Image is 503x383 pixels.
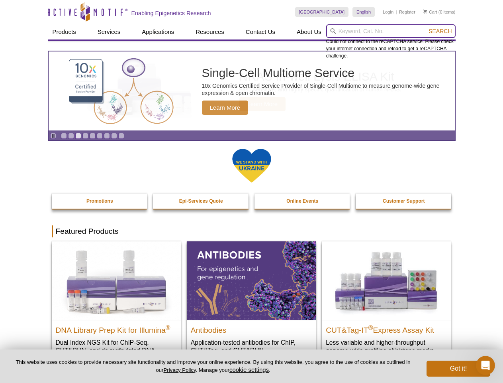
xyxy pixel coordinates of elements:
[423,10,427,14] img: Your Cart
[75,133,81,139] a: Go to slide 3
[118,133,124,139] a: Go to slide 9
[52,193,148,209] a: Promotions
[48,24,81,39] a: Products
[52,225,452,237] h2: Featured Products
[179,198,223,204] strong: Epi-Services Quote
[49,51,455,130] article: Single-Cell Multiome Service
[326,338,447,355] p: Less variable and higher-throughput genome-wide profiling of histone marks​.
[111,133,117,139] a: Go to slide 8
[202,82,451,97] p: 10x Genomics Certified Service Provider of Single-Cell Multiome to measure genome-wide gene expre...
[68,133,74,139] a: Go to slide 2
[326,24,456,59] div: Could not connect to the reCAPTCHA service. Please check your internet connection and reload to g...
[383,9,393,15] a: Login
[229,366,269,373] button: cookie settings
[49,51,455,130] a: Single-Cell Multiome Service Single-Cell Multiome Service 10x Genomics Certified Service Provider...
[476,356,495,375] iframe: Intercom live chat
[104,133,110,139] a: Go to slide 7
[131,10,211,17] h2: Enabling Epigenetics Research
[326,322,447,334] h2: CUT&Tag-IT Express Assay Kit
[13,359,413,374] p: This website uses cookies to provide necessary site functionality and improve your online experie...
[61,55,181,128] img: Single-Cell Multiome Service
[286,198,318,204] strong: Online Events
[423,9,437,15] a: Cart
[163,367,196,373] a: Privacy Policy
[166,324,170,331] sup: ®
[97,133,103,139] a: Go to slide 6
[52,241,181,370] a: DNA Library Prep Kit for Illumina DNA Library Prep Kit for Illumina® Dual Index NGS Kit for ChIP-...
[187,241,316,320] img: All Antibodies
[82,133,88,139] a: Go to slide 4
[86,198,113,204] strong: Promotions
[368,324,373,331] sup: ®
[93,24,125,39] a: Services
[322,241,451,320] img: CUT&Tag-IT® Express Assay Kit
[187,241,316,362] a: All Antibodies Antibodies Application-tested antibodies for ChIP, CUT&Tag, and CUT&RUN.
[52,241,181,320] img: DNA Library Prep Kit for Illumina
[56,322,177,334] h2: DNA Library Prep Kit for Illumina
[292,24,326,39] a: About Us
[426,28,454,35] button: Search
[254,193,351,209] a: Online Events
[202,67,451,79] h2: Single-Cell Multiome Service
[61,133,67,139] a: Go to slide 1
[399,9,415,15] a: Register
[423,7,456,17] li: (0 items)
[352,7,375,17] a: English
[191,322,312,334] h2: Antibodies
[356,193,452,209] a: Customer Support
[191,24,229,39] a: Resources
[202,101,249,115] span: Learn More
[191,338,312,355] p: Application-tested antibodies for ChIP, CUT&Tag, and CUT&RUN.
[383,198,425,204] strong: Customer Support
[241,24,280,39] a: Contact Us
[396,7,397,17] li: |
[50,133,56,139] a: Toggle autoplay
[137,24,179,39] a: Applications
[322,241,451,362] a: CUT&Tag-IT® Express Assay Kit CUT&Tag-IT®Express Assay Kit Less variable and higher-throughput ge...
[56,338,177,363] p: Dual Index NGS Kit for ChIP-Seq, CUT&RUN, and ds methylated DNA assays.
[429,28,452,34] span: Search
[153,193,249,209] a: Epi-Services Quote
[90,133,96,139] a: Go to slide 5
[232,148,272,184] img: We Stand With Ukraine
[295,7,349,17] a: [GEOGRAPHIC_DATA]
[427,361,490,377] button: Got it!
[326,24,456,38] input: Keyword, Cat. No.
